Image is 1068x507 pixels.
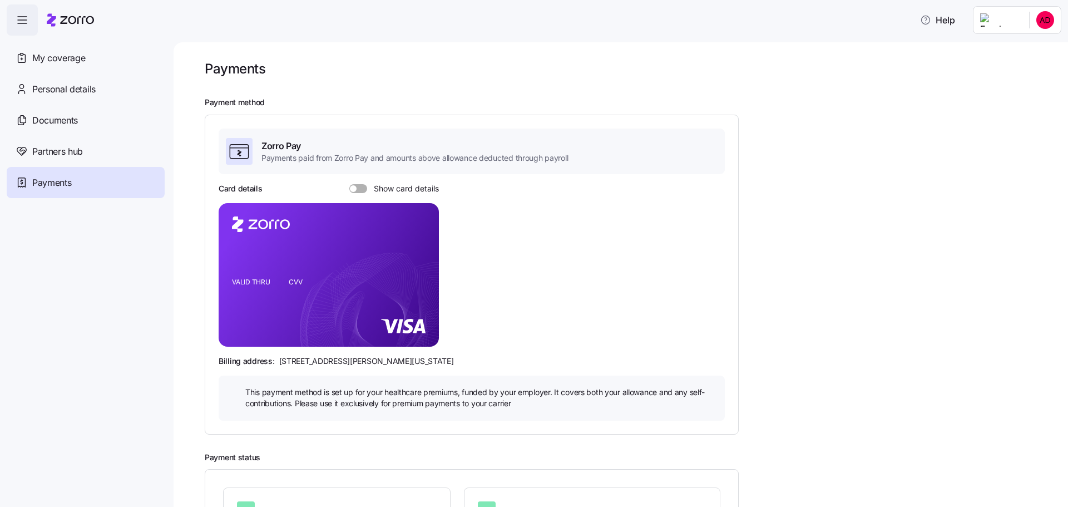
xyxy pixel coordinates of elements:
span: Payments paid from Zorro Pay and amounts above allowance deducted through payroll [261,152,568,164]
span: Zorro Pay [261,139,568,153]
span: Documents [32,114,78,127]
tspan: CVV [289,278,303,286]
a: My coverage [7,42,165,73]
span: Partners hub [32,145,83,159]
span: Payments [32,176,71,190]
img: 4c04322ab541ce4d57f99184d97b2089 [1036,11,1054,29]
span: Help [920,13,955,27]
img: icon bulb [228,387,241,400]
a: Personal details [7,73,165,105]
a: Documents [7,105,165,136]
h3: Card details [219,183,263,194]
h1: Payments [205,60,265,77]
span: [STREET_ADDRESS][PERSON_NAME][US_STATE] [279,356,454,367]
span: Show card details [367,184,439,193]
span: Personal details [32,82,96,96]
span: My coverage [32,51,85,65]
h2: Payment method [205,97,1052,108]
a: Payments [7,167,165,198]
span: This payment method is set up for your healthcare premiums, funded by your employer. It covers bo... [245,387,716,410]
button: Help [911,9,964,31]
img: Employer logo [980,13,1020,27]
a: Partners hub [7,136,165,167]
h2: Payment status [205,452,1052,463]
tspan: VALID THRU [232,278,270,286]
span: Billing address: [219,356,275,367]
